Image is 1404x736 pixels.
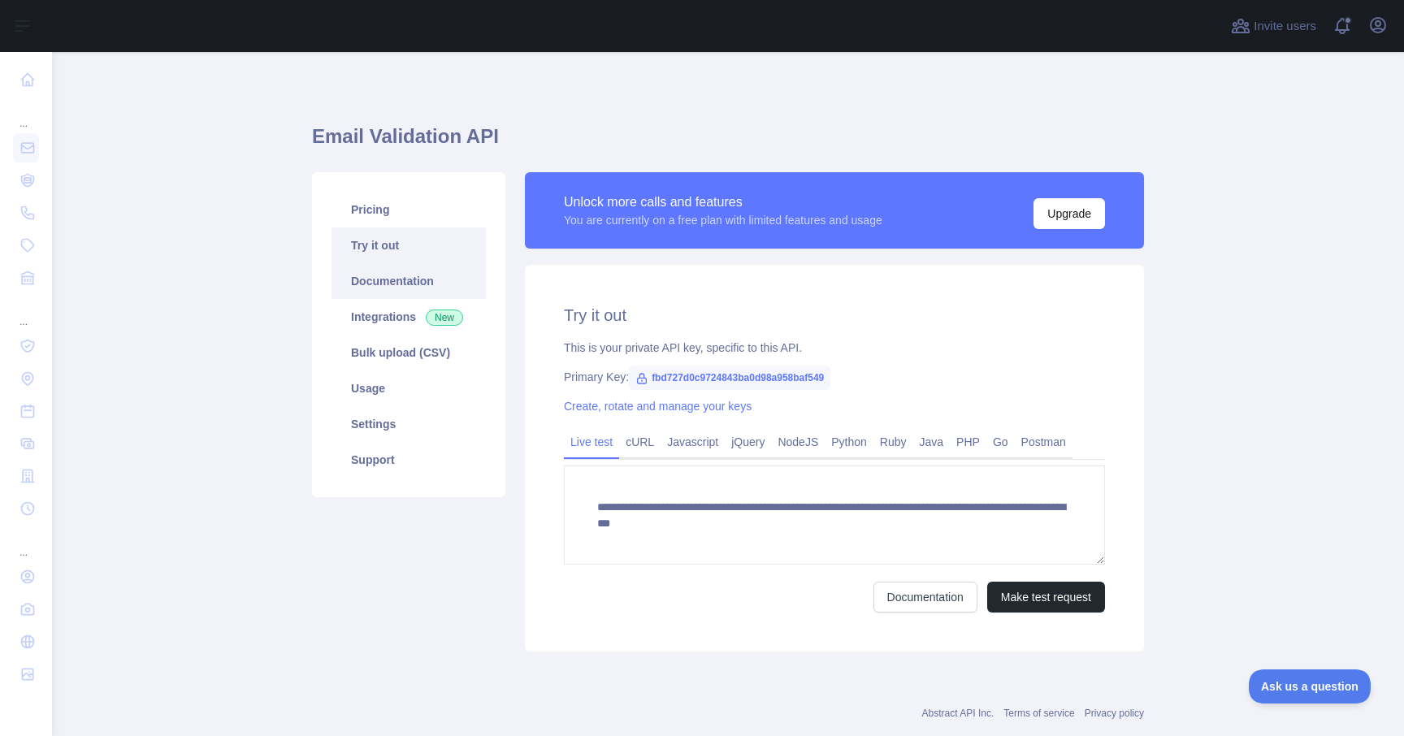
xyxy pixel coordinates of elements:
[873,582,977,613] a: Documentation
[771,429,825,455] a: NodeJS
[331,227,486,263] a: Try it out
[564,400,752,413] a: Create, rotate and manage your keys
[564,212,882,228] div: You are currently on a free plan with limited features and usage
[950,429,986,455] a: PHP
[661,429,725,455] a: Javascript
[13,526,39,559] div: ...
[13,97,39,130] div: ...
[1033,198,1105,229] button: Upgrade
[331,263,486,299] a: Documentation
[1085,708,1144,719] a: Privacy policy
[922,708,994,719] a: Abstract API Inc.
[619,429,661,455] a: cURL
[629,366,830,390] span: fbd727d0c9724843ba0d98a958baf549
[331,335,486,370] a: Bulk upload (CSV)
[331,299,486,335] a: Integrations New
[312,123,1144,162] h1: Email Validation API
[1003,708,1074,719] a: Terms of service
[13,296,39,328] div: ...
[1228,13,1319,39] button: Invite users
[725,429,771,455] a: jQuery
[1015,429,1072,455] a: Postman
[564,304,1105,327] h2: Try it out
[564,429,619,455] a: Live test
[331,370,486,406] a: Usage
[426,310,463,326] span: New
[331,192,486,227] a: Pricing
[1254,17,1316,36] span: Invite users
[873,429,913,455] a: Ruby
[825,429,873,455] a: Python
[564,193,882,212] div: Unlock more calls and features
[987,582,1105,613] button: Make test request
[913,429,951,455] a: Java
[986,429,1015,455] a: Go
[1249,669,1371,704] iframe: Toggle Customer Support
[564,340,1105,356] div: This is your private API key, specific to this API.
[331,406,486,442] a: Settings
[564,369,1105,385] div: Primary Key:
[331,442,486,478] a: Support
